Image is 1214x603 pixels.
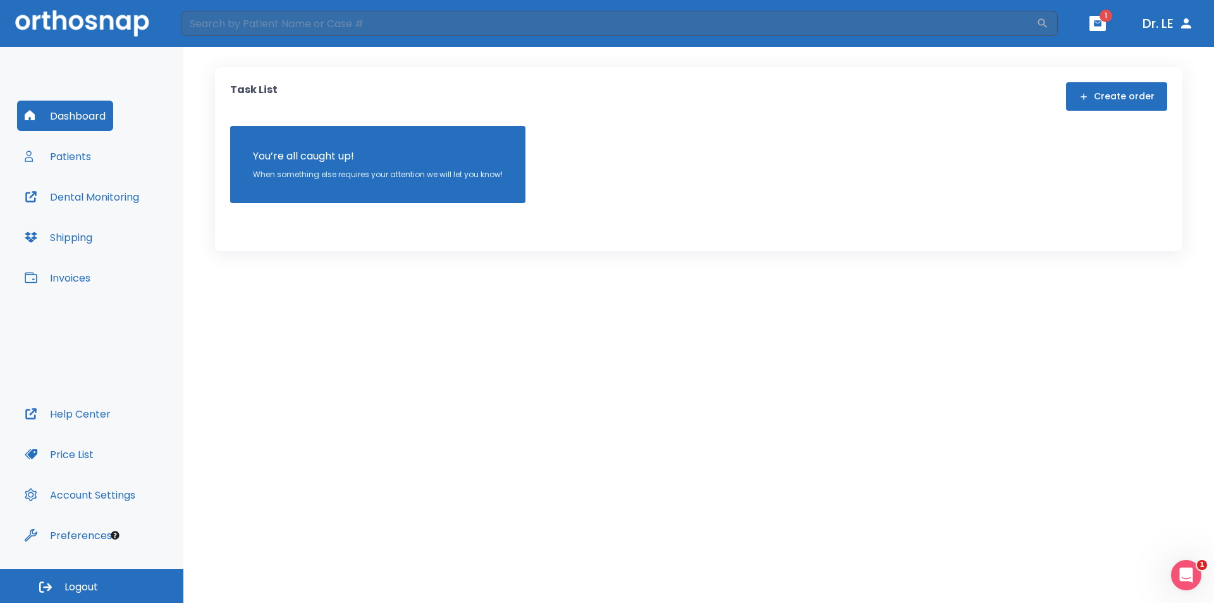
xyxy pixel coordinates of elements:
button: Preferences [17,520,120,550]
input: Search by Patient Name or Case # [181,11,1036,36]
img: Orthosnap [15,10,149,36]
button: Price List [17,439,101,469]
p: You’re all caught up! [253,149,503,164]
button: Dashboard [17,101,113,131]
iframe: Intercom live chat [1171,560,1201,590]
button: Account Settings [17,480,143,510]
span: Logout [64,580,98,594]
button: Invoices [17,263,98,293]
button: Help Center [17,399,118,429]
button: Create order [1066,82,1167,111]
button: Shipping [17,222,100,252]
button: Patients [17,141,99,171]
button: Dr. LE [1137,12,1199,35]
p: When something else requires your attention we will let you know! [253,169,503,180]
div: Tooltip anchor [109,530,121,541]
span: 1 [1197,560,1207,570]
p: Task List [230,82,278,111]
button: Dental Monitoring [17,182,147,212]
span: 1 [1100,9,1112,22]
